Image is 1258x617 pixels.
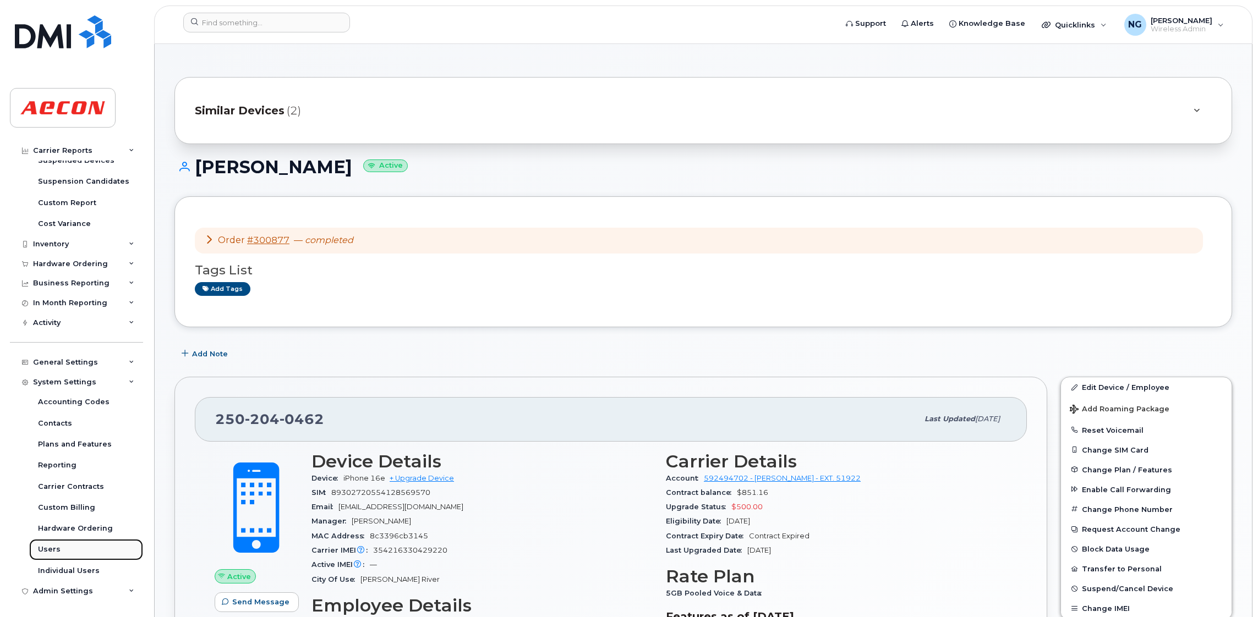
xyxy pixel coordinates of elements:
span: 204 [245,411,280,427]
span: Last Upgraded Date [666,546,747,554]
span: Change Plan / Features [1082,465,1172,473]
span: Account [666,474,704,482]
span: Send Message [232,597,289,607]
a: Edit Device / Employee [1061,377,1232,397]
span: [PERSON_NAME] River [360,575,440,583]
button: Change SIM Card [1061,440,1232,460]
h3: Employee Details [311,596,653,615]
span: Contract balance [666,488,737,497]
button: Enable Call Forwarding [1061,480,1232,499]
button: Add Roaming Package [1061,397,1232,420]
span: [EMAIL_ADDRESS][DOMAIN_NAME] [338,503,463,511]
span: [DATE] [747,546,771,554]
span: 250 [215,411,324,427]
span: Email [311,503,338,511]
span: Upgrade Status [666,503,731,511]
span: Contract Expired [749,532,810,540]
span: Active IMEI [311,560,370,569]
span: [DATE] [726,517,750,525]
a: Add tags [195,282,250,296]
button: Block Data Usage [1061,539,1232,559]
a: #300877 [247,235,289,245]
span: 0462 [280,411,324,427]
span: Active [227,571,251,582]
span: Device [311,474,343,482]
span: — [370,560,377,569]
button: Add Note [174,344,237,363]
button: Reset Voicemail [1061,420,1232,440]
button: Change Phone Number [1061,499,1232,519]
button: Change Plan / Features [1061,460,1232,480]
span: Add Note [192,349,228,359]
h3: Device Details [311,451,653,471]
span: $851.16 [737,488,768,497]
span: 8c3396cb3145 [370,532,428,540]
button: Request Account Change [1061,519,1232,539]
span: Eligibility Date [666,517,726,525]
h3: Tags List [195,263,1212,277]
h1: [PERSON_NAME] [174,157,1232,177]
h3: Carrier Details [666,451,1007,471]
span: Carrier IMEI [311,546,373,554]
span: Last updated [925,415,975,423]
span: Manager [311,517,352,525]
span: Order [218,235,245,245]
span: [DATE] [975,415,1000,423]
span: 89302720554128569570 [331,488,430,497]
span: Contract Expiry Date [666,532,749,540]
small: Active [363,159,408,172]
span: $500.00 [731,503,763,511]
span: Suspend/Cancel Device [1082,585,1173,593]
span: iPhone 16e [343,474,385,482]
span: [PERSON_NAME] [352,517,411,525]
span: Enable Call Forwarding [1082,485,1171,493]
span: SIM [311,488,331,497]
a: 592494702 - [PERSON_NAME] - EXT. 51922 [704,474,861,482]
span: Add Roaming Package [1070,405,1169,415]
span: Similar Devices [195,103,285,119]
span: 5GB Pooled Voice & Data [666,589,767,597]
span: MAC Address [311,532,370,540]
span: — [294,235,353,245]
button: Send Message [215,592,299,612]
span: (2) [287,103,301,119]
h3: Rate Plan [666,566,1007,586]
button: Transfer to Personal [1061,559,1232,579]
span: 354216330429220 [373,546,447,554]
em: completed [305,235,353,245]
a: + Upgrade Device [390,474,454,482]
span: City Of Use [311,575,360,583]
button: Suspend/Cancel Device [1061,579,1232,598]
